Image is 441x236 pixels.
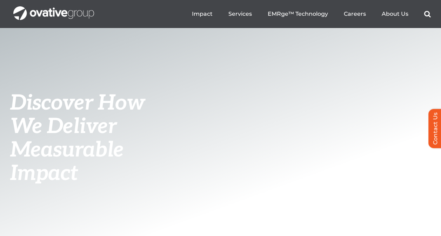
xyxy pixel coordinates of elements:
[382,11,408,18] a: About Us
[10,91,145,116] span: Discover How
[424,11,431,18] a: Search
[228,11,252,18] a: Services
[10,114,124,186] span: We Deliver Measurable Impact
[344,11,366,18] a: Careers
[13,6,94,12] a: OG_Full_horizontal_WHT
[268,11,328,18] a: EMRge™ Technology
[192,11,213,18] a: Impact
[192,3,431,25] nav: Menu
